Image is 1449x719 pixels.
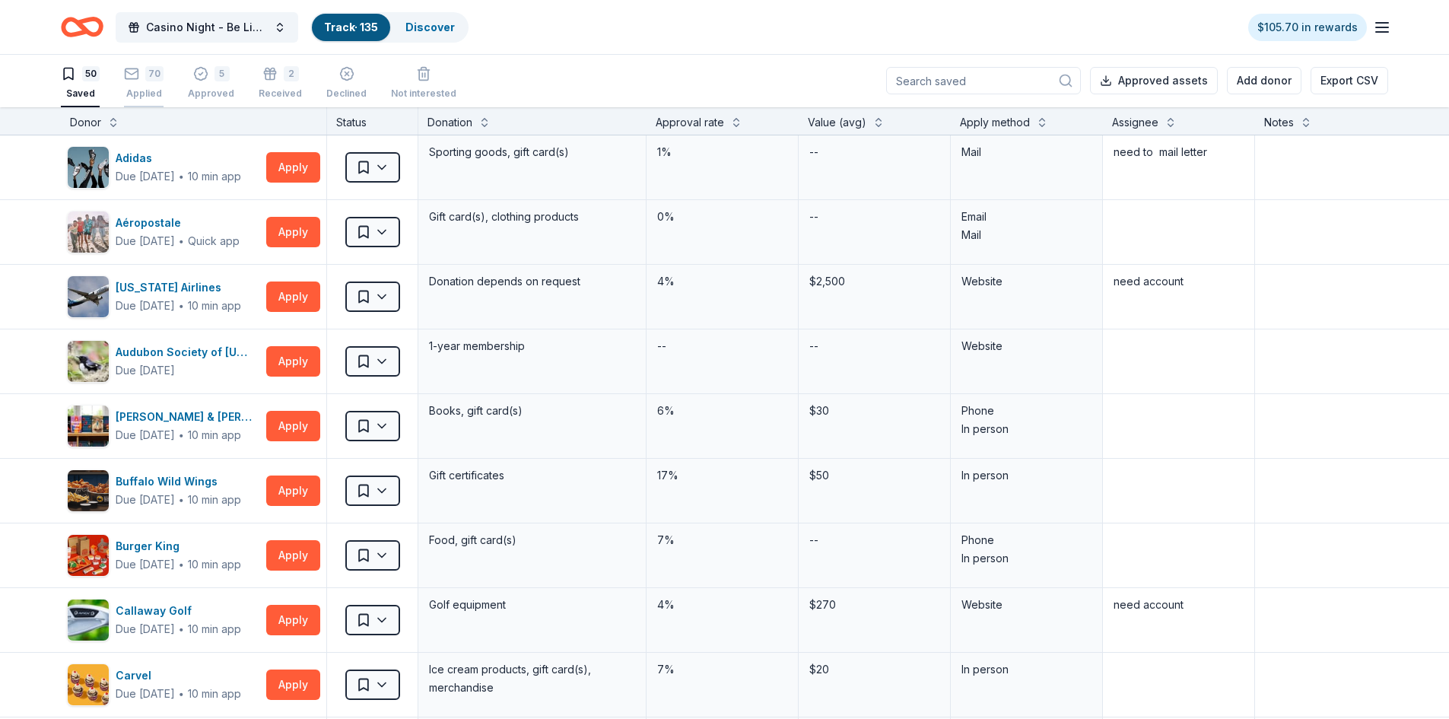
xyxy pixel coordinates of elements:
div: In person [961,660,1092,679]
div: -- [808,142,820,163]
button: Add donor [1227,67,1301,94]
div: Due [DATE] [116,361,175,380]
div: 50 [82,66,100,81]
div: $2,500 [808,271,941,292]
div: Approved [188,87,234,100]
button: Casino Night - Be Like Brit 15 Years [116,12,298,43]
button: Image for Audubon Society of Rhode IslandAudubon Society of [US_STATE]Due [DATE] [67,340,260,383]
button: Apply [266,282,320,312]
img: Image for Audubon Society of Rhode Island [68,341,109,382]
div: Value (avg) [808,113,866,132]
button: Apply [266,346,320,377]
div: 10 min app [188,492,241,507]
div: Audubon Society of [US_STATE] [116,343,260,361]
button: 70Applied [124,60,164,107]
div: In person [961,466,1092,485]
button: Track· 135Discover [310,12,469,43]
div: 1% [656,142,789,163]
div: Due [DATE] [116,297,175,315]
input: Search saved [886,67,1081,94]
div: 17% [656,465,789,486]
button: Image for Callaway GolfCallaway GolfDue [DATE]∙10 min app [67,599,260,641]
div: Burger King [116,537,241,555]
button: 2Received [259,60,302,107]
div: Assignee [1112,113,1158,132]
div: Phone [961,531,1092,549]
div: Due [DATE] [116,491,175,509]
div: -- [656,336,668,357]
div: 70 [145,66,164,81]
div: Carvel [116,667,241,685]
div: Website [961,337,1092,355]
div: Due [DATE] [116,232,175,250]
div: Status [327,107,418,135]
div: $20 [808,659,941,680]
button: Image for CarvelCarvelDue [DATE]∙10 min app [67,663,260,706]
button: Declined [326,60,367,107]
div: Due [DATE] [116,167,175,186]
div: Website [961,596,1092,614]
div: Approval rate [656,113,724,132]
button: Image for Alaska Airlines[US_STATE] AirlinesDue [DATE]∙10 min app [67,275,260,318]
div: $30 [808,400,941,422]
button: Image for Buffalo Wild WingsBuffalo Wild WingsDue [DATE]∙10 min app [67,469,260,512]
div: 10 min app [188,686,241,702]
span: ∙ [178,234,185,247]
a: Track· 135 [324,21,378,33]
div: 10 min app [188,169,241,184]
div: -- [808,530,820,551]
div: Website [961,272,1092,291]
a: $105.70 in rewards [1248,14,1367,41]
textarea: need to mail letter [1104,137,1253,198]
div: Sporting goods, gift card(s) [427,142,637,163]
div: In person [961,420,1092,438]
img: Image for Callaway Golf [68,600,109,641]
div: Due [DATE] [116,555,175,574]
div: 10 min app [188,428,241,443]
span: Casino Night - Be Like Brit 15 Years [146,18,268,37]
textarea: need account [1104,590,1253,651]
div: Mail [961,143,1092,161]
div: 1-year membership [427,336,637,357]
div: 10 min app [188,298,241,313]
button: Image for Burger KingBurger KingDue [DATE]∙10 min app [67,534,260,577]
button: Apply [266,605,320,635]
div: Books, gift card(s) [427,400,637,422]
span: ∙ [178,299,185,312]
button: Image for AdidasAdidasDue [DATE]∙10 min app [67,146,260,189]
div: In person [961,549,1092,568]
div: Adidas [116,149,241,167]
img: Image for Alaska Airlines [68,276,109,317]
div: 4% [656,271,789,292]
div: Aéropostale [116,214,240,232]
div: Gift card(s), clothing products [427,206,637,227]
div: Saved [61,87,100,100]
div: [US_STATE] Airlines [116,278,241,297]
div: Donation depends on request [427,271,637,292]
div: 6% [656,400,789,422]
div: Notes [1264,113,1294,132]
div: Food, gift card(s) [427,530,637,551]
div: -- [808,336,820,357]
img: Image for Carvel [68,664,109,705]
div: Gift certificates [427,465,637,486]
div: 5 [214,66,230,81]
span: ∙ [178,493,185,506]
div: Applied [124,87,164,100]
div: 0% [656,206,789,227]
button: Apply [266,411,320,441]
textarea: need account [1104,266,1253,327]
div: 4% [656,594,789,616]
div: 7% [656,659,789,680]
div: Ice cream products, gift card(s), merchandise [427,659,637,698]
img: Image for Buffalo Wild Wings [68,470,109,511]
div: 10 min app [188,622,241,637]
div: Quick app [188,234,240,249]
div: Phone [961,402,1092,420]
div: Declined [326,87,367,100]
div: Due [DATE] [116,620,175,638]
div: 7% [656,530,789,551]
button: Approved assets [1090,67,1218,94]
div: Apply method [960,113,1030,132]
span: ∙ [178,622,185,635]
